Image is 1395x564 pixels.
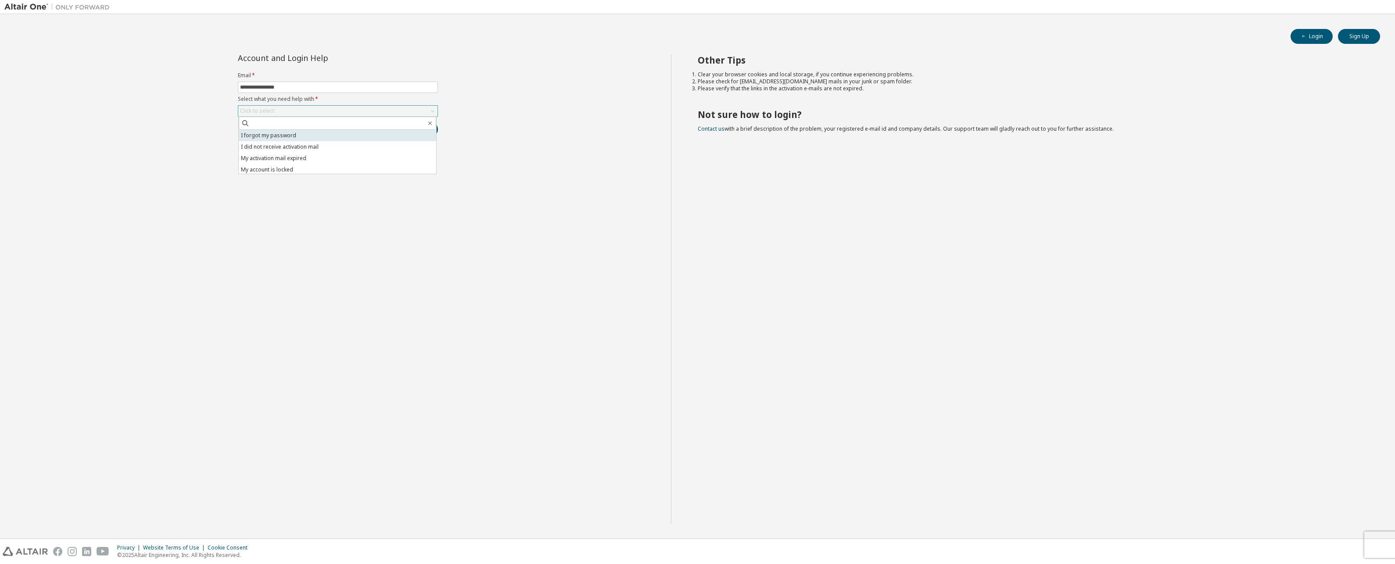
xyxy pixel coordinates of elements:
[53,547,62,556] img: facebook.svg
[698,109,1364,120] h2: Not sure how to login?
[68,547,77,556] img: instagram.svg
[4,3,114,11] img: Altair One
[698,125,724,132] a: Contact us
[238,72,438,79] label: Email
[238,54,398,61] div: Account and Login Help
[698,54,1364,66] h2: Other Tips
[143,544,208,551] div: Website Terms of Use
[117,544,143,551] div: Privacy
[82,547,91,556] img: linkedin.svg
[698,71,1364,78] li: Clear your browser cookies and local storage, if you continue experiencing problems.
[208,544,253,551] div: Cookie Consent
[117,551,253,559] p: © 2025 Altair Engineering, Inc. All Rights Reserved.
[3,547,48,556] img: altair_logo.svg
[698,85,1364,92] li: Please verify that the links in the activation e-mails are not expired.
[698,125,1114,132] span: with a brief description of the problem, your registered e-mail id and company details. Our suppo...
[239,130,436,141] li: I forgot my password
[1291,29,1333,44] button: Login
[238,96,438,103] label: Select what you need help with
[240,107,274,114] div: Click to select
[1338,29,1380,44] button: Sign Up
[238,106,438,116] div: Click to select
[97,547,109,556] img: youtube.svg
[698,78,1364,85] li: Please check for [EMAIL_ADDRESS][DOMAIN_NAME] mails in your junk or spam folder.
